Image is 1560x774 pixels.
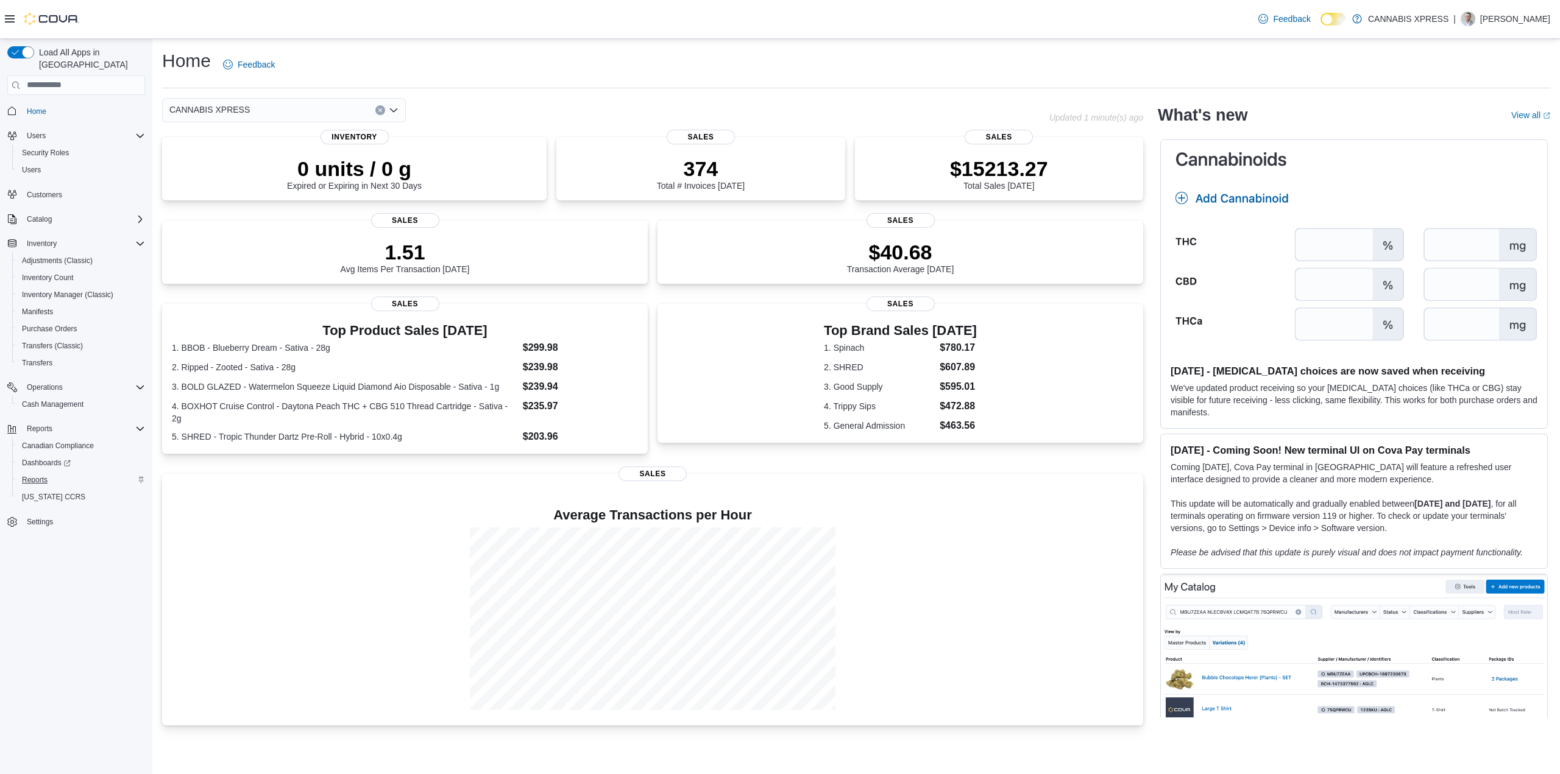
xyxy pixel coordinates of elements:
span: Dashboards [17,456,145,470]
span: Sales [867,213,935,228]
span: Home [22,104,145,119]
span: Manifests [22,307,53,317]
span: Sales [371,213,439,228]
button: Users [2,127,150,144]
span: Feedback [1273,13,1310,25]
a: Users [17,163,46,177]
dt: 1. BBOB - Blueberry Dream - Sativa - 28g [172,342,518,354]
dd: $235.97 [523,399,638,413]
span: Transfers [22,358,52,368]
button: Inventory Manager (Classic) [12,286,150,303]
p: We've updated product receiving so your [MEDICAL_DATA] choices (like THCa or CBG) stay visible fo... [1171,382,1537,418]
span: Reports [17,473,145,487]
button: Cash Management [12,396,150,413]
span: Transfers (Classic) [17,339,145,353]
p: 1.51 [341,240,470,264]
button: Canadian Compliance [12,437,150,454]
span: Transfers (Classic) [22,341,83,351]
span: Sales [371,297,439,311]
strong: [DATE] and [DATE] [1414,499,1491,508]
a: Settings [22,515,58,529]
span: Reports [27,424,52,434]
a: [US_STATE] CCRS [17,490,90,504]
span: Sales [965,130,1033,144]
dd: $463.56 [940,418,977,433]
dd: $203.96 [523,429,638,444]
span: Security Roles [22,148,69,158]
span: Dashboards [22,458,71,468]
button: Catalog [22,212,57,227]
dd: $780.17 [940,340,977,355]
span: Settings [27,517,53,527]
span: Reports [22,421,145,436]
em: Please be advised that this update is purely visual and does not impact payment functionality. [1171,547,1523,557]
button: Manifests [12,303,150,320]
p: $40.68 [847,240,954,264]
span: Operations [27,382,63,392]
a: Manifests [17,304,58,319]
a: Security Roles [17,146,74,160]
button: Clear input [375,105,385,115]
button: Settings [2,513,150,530]
a: Home [22,104,51,119]
button: Users [12,161,150,178]
a: Inventory Count [17,270,79,285]
span: Sales [667,130,735,144]
h2: What's new [1158,105,1247,125]
span: CANNABIS XPRESS [169,102,250,117]
span: Cash Management [17,397,145,412]
div: Transaction Average [DATE] [847,240,954,274]
span: Canadian Compliance [17,438,145,453]
dt: 5. General Admission [824,420,935,432]
div: Total # Invoices [DATE] [657,157,745,191]
span: Users [22,165,41,175]
a: Feedback [1253,7,1315,31]
button: Home [2,102,150,120]
h4: Average Transactions per Hour [172,508,1133,522]
span: Customers [22,187,145,202]
p: CANNABIS XPRESS [1368,12,1448,26]
button: Transfers [12,354,150,371]
button: Reports [2,420,150,437]
span: Operations [22,380,145,395]
button: Inventory [2,235,150,252]
a: Transfers (Classic) [17,339,88,353]
button: Purchase Orders [12,320,150,337]
a: Canadian Compliance [17,438,99,453]
p: $15213.27 [950,157,1048,181]
span: Security Roles [17,146,145,160]
span: Customers [27,190,62,200]
span: Inventory Manager (Classic) [22,290,113,300]
span: Load All Apps in [GEOGRAPHIC_DATA] [34,46,145,71]
dd: $239.94 [523,379,638,394]
span: Cash Management [22,399,83,409]
a: View allExternal link [1511,110,1550,120]
button: Transfers (Classic) [12,337,150,354]
button: Inventory [22,236,62,251]
span: Canadian Compliance [22,441,94,451]
dt: 4. Trippy Sips [824,400,935,412]
span: Home [27,107,46,116]
a: Dashboards [12,454,150,471]
a: Transfers [17,356,57,370]
span: Inventory [22,236,145,251]
span: Inventory [321,130,389,144]
span: Purchase Orders [17,322,145,336]
dt: 3. BOLD GLAZED - Watermelon Squeeze Liquid Diamond Aio Disposable - Sativa - 1g [172,381,518,393]
input: Dark Mode [1321,13,1346,26]
button: Security Roles [12,144,150,161]
p: 0 units / 0 g [287,157,422,181]
span: Inventory [27,239,57,248]
button: Catalog [2,211,150,228]
div: Expired or Expiring in Next 30 Days [287,157,422,191]
p: Updated 1 minute(s) ago [1049,113,1143,122]
dt: 1. Spinach [824,342,935,354]
span: Users [22,128,145,143]
h1: Home [162,49,211,73]
span: Feedback [238,58,275,71]
span: Catalog [27,214,52,224]
button: Reports [22,421,57,436]
span: Sales [619,466,687,481]
dd: $299.98 [523,340,638,355]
